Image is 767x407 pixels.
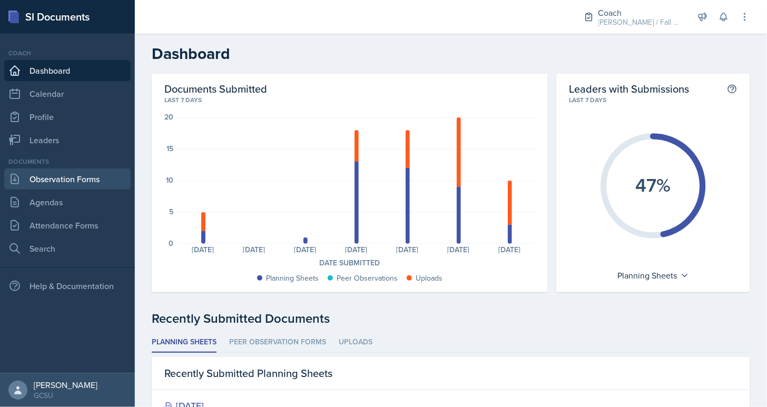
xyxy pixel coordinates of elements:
[4,130,131,151] a: Leaders
[34,380,97,390] div: [PERSON_NAME]
[164,257,535,269] div: Date Submitted
[280,246,331,253] div: [DATE]
[598,17,683,28] div: [PERSON_NAME] / Fall 2025
[4,60,131,81] a: Dashboard
[164,95,535,105] div: Last 7 days
[484,246,535,253] div: [DATE]
[229,246,280,253] div: [DATE]
[4,157,131,166] div: Documents
[636,171,671,198] text: 47%
[598,6,683,19] div: Coach
[34,390,97,401] div: GCSU
[4,168,131,190] a: Observation Forms
[569,95,737,105] div: Last 7 days
[4,192,131,213] a: Agendas
[267,273,319,284] div: Planning Sheets
[169,208,173,215] div: 5
[166,145,173,152] div: 15
[229,332,326,353] li: Peer Observation Forms
[178,246,229,253] div: [DATE]
[382,246,433,253] div: [DATE]
[152,309,750,328] div: Recently Submitted Documents
[4,83,131,104] a: Calendar
[331,246,382,253] div: [DATE]
[152,332,217,353] li: Planning Sheets
[416,273,443,284] div: Uploads
[4,106,131,127] a: Profile
[164,82,535,95] h2: Documents Submitted
[4,215,131,236] a: Attendance Forms
[4,238,131,259] a: Search
[339,332,372,353] li: Uploads
[569,82,689,95] h2: Leaders with Submissions
[4,275,131,296] div: Help & Documentation
[152,44,750,63] h2: Dashboard
[4,48,131,58] div: Coach
[433,246,484,253] div: [DATE]
[613,267,694,284] div: Planning Sheets
[164,113,173,121] div: 20
[337,273,398,284] div: Peer Observations
[169,240,173,247] div: 0
[166,176,173,184] div: 10
[152,357,750,390] div: Recently Submitted Planning Sheets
